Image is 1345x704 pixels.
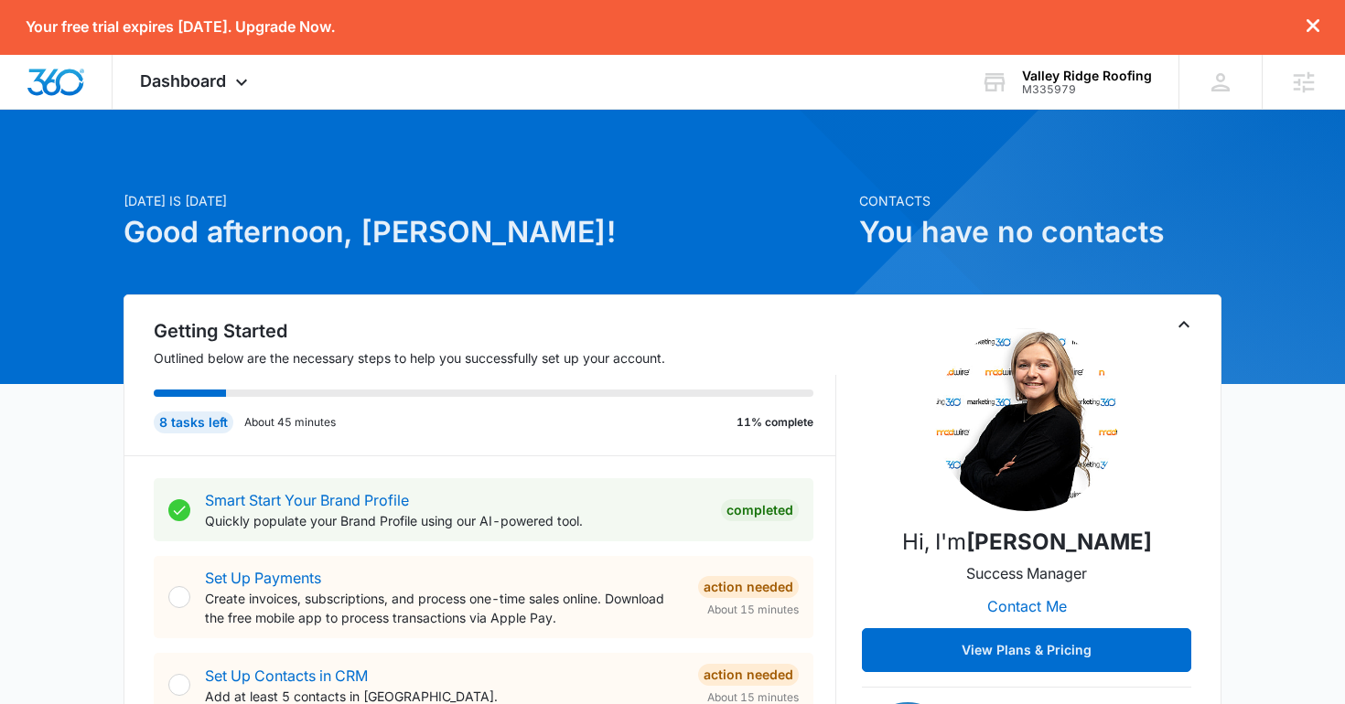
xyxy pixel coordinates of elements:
[1022,69,1152,83] div: account name
[124,191,848,210] p: [DATE] is [DATE]
[1307,18,1319,36] button: dismiss this dialog
[862,628,1191,672] button: View Plans & Pricing
[859,191,1221,210] p: Contacts
[205,589,683,627] p: Create invoices, subscriptions, and process one-time sales online. Download the free mobile app t...
[969,584,1085,628] button: Contact Me
[698,664,799,686] div: Action Needed
[26,18,335,36] p: Your free trial expires [DATE]. Upgrade Now.
[698,576,799,598] div: Action Needed
[205,667,368,685] a: Set Up Contacts in CRM
[205,511,706,530] p: Quickly populate your Brand Profile using our AI-powered tool.
[721,499,799,521] div: Completed
[966,528,1152,555] strong: [PERSON_NAME]
[154,317,836,345] h2: Getting Started
[707,602,799,618] span: About 15 minutes
[154,411,233,433] div: 8 tasks left
[1173,314,1195,336] button: Toggle Collapse
[935,328,1118,511] img: Aimee Lee
[244,414,336,431] p: About 45 minutes
[859,210,1221,254] h1: You have no contacts
[113,55,280,109] div: Dashboard
[1022,83,1152,96] div: account id
[205,491,409,509] a: Smart Start Your Brand Profile
[205,569,321,587] a: Set Up Payments
[154,348,836,368] p: Outlined below are the necessary steps to help you successfully set up your account.
[140,71,226,91] span: Dashboard
[966,562,1087,584] p: Success Manager
[737,414,813,431] p: 11% complete
[124,210,848,254] h1: Good afternoon, [PERSON_NAME]!
[902,526,1152,559] p: Hi, I'm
